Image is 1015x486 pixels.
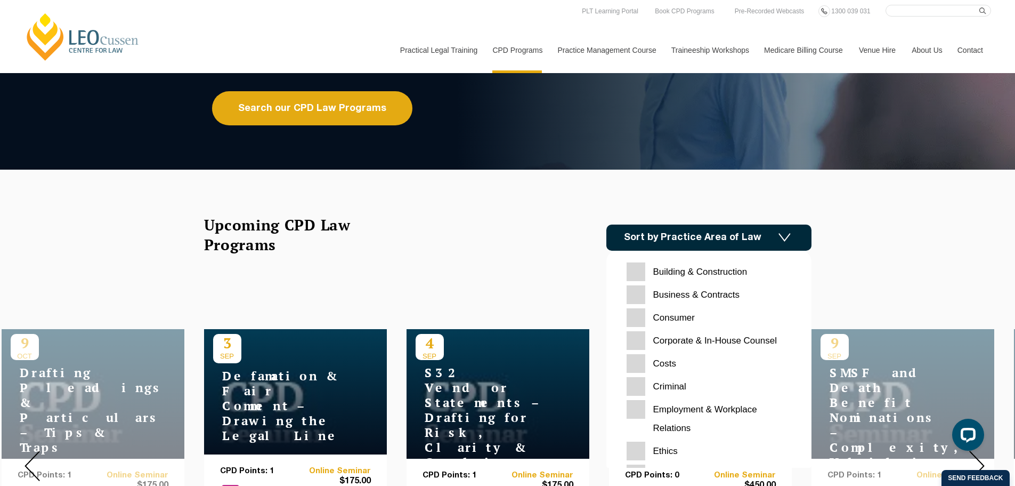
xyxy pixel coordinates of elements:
[627,331,791,350] label: Corporate & In-House Counsel
[423,471,498,480] p: CPD Points: 1
[627,400,791,437] label: Employment & Workplace Relations
[969,451,985,481] img: Next
[904,27,949,73] a: About Us
[627,285,791,304] label: Business & Contracts
[756,27,851,73] a: Medicare Billing Course
[627,377,791,396] label: Criminal
[944,415,988,459] iframe: LiveChat chat widget
[625,471,701,480] p: CPD Points: 0
[498,471,573,480] a: Online Seminar
[213,352,241,360] span: SEP
[627,354,791,373] label: Costs
[213,334,241,352] p: 3
[295,467,371,476] a: Online Seminar
[778,233,791,242] img: Icon
[484,27,549,73] a: CPD Programs
[652,5,717,17] a: Book CPD Programs
[220,467,296,476] p: CPD Points: 1
[416,352,444,360] span: SEP
[606,251,811,468] div: Sort by Practice Area of Law
[829,5,873,17] a: 1300 039 031
[627,465,791,483] label: Family
[949,27,991,73] a: Contact
[24,12,142,62] a: [PERSON_NAME] Centre for Law
[700,471,776,480] a: Online Seminar
[831,7,870,15] span: 1300 039 031
[213,369,346,443] h4: Defamation & Fair Comment – Drawing the Legal Line
[579,5,641,17] a: PLT Learning Portal
[550,27,663,73] a: Practice Management Course
[416,365,549,470] h4: S32 Vendor Statements – Drafting for Risk, Clarity & Compliance
[606,225,811,251] a: Sort by Practice Area of Law
[416,334,444,352] p: 4
[392,27,485,73] a: Practical Legal Training
[212,91,412,125] a: Search our CPD Law Programs
[627,262,791,281] label: Building & Construction
[663,27,756,73] a: Traineeship Workshops
[732,5,807,17] a: Pre-Recorded Webcasts
[204,215,377,254] h2: Upcoming CPD Law Programs
[627,442,791,460] label: Ethics
[25,451,40,481] img: Prev
[851,27,904,73] a: Venue Hire
[627,308,791,327] label: Consumer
